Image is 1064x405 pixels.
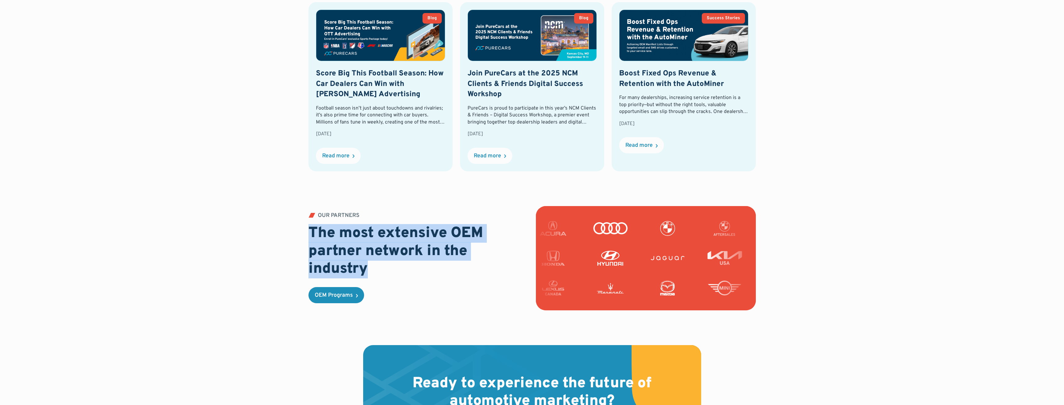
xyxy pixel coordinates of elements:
[593,251,628,266] img: Hyundai
[322,153,349,159] div: Read more
[308,287,364,303] a: OEM Programs
[316,105,445,126] div: Football season isn’t just about touchdowns and rivalries; it’s also prime time for connecting wi...
[427,16,437,20] div: Blog
[668,221,702,236] img: BMW
[612,2,756,171] a: Success StoriesBoost Fixed Ops Revenue & Retention with the AutoMinerFor many dealerships, increa...
[315,293,353,298] div: OEM Programs
[619,69,748,89] h3: Boost Fixed Ops Revenue & Retention with the AutoMiner
[608,281,643,295] img: Maserati
[610,221,645,236] img: Audi
[308,225,528,278] h2: The most extensive OEM partner network in the industry
[316,69,445,100] h3: Score Big This Football Season: How Car Dealers Can Win with [PERSON_NAME] Advertising
[308,2,453,171] a: BlogScore Big This Football Season: How Car Dealers Can Win with [PERSON_NAME] AdvertisingFootbal...
[579,16,588,20] div: Blog
[625,143,653,148] div: Read more
[619,94,748,115] div: For many dealerships, increasing service retention is a top priority—but without the right tools,...
[318,213,359,218] div: OUR PARTNERS
[468,69,597,100] h3: Join PureCars at the 2025 NCM Clients & Friends Digital Success Workshop
[460,2,604,171] a: BlogJoin PureCars at the 2025 NCM Clients & Friends Digital Success WorkshopPureCars is proud to ...
[468,131,597,137] div: [DATE]
[665,281,700,295] img: Mazda
[707,16,740,20] div: Success Stories
[650,251,685,266] img: Jaguar
[316,131,445,137] div: [DATE]
[474,153,501,159] div: Read more
[619,120,748,127] div: [DATE]
[468,105,597,126] div: PureCars is proud to participate in this year’s NCM Clients & Friends – Digital Success Workshop,...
